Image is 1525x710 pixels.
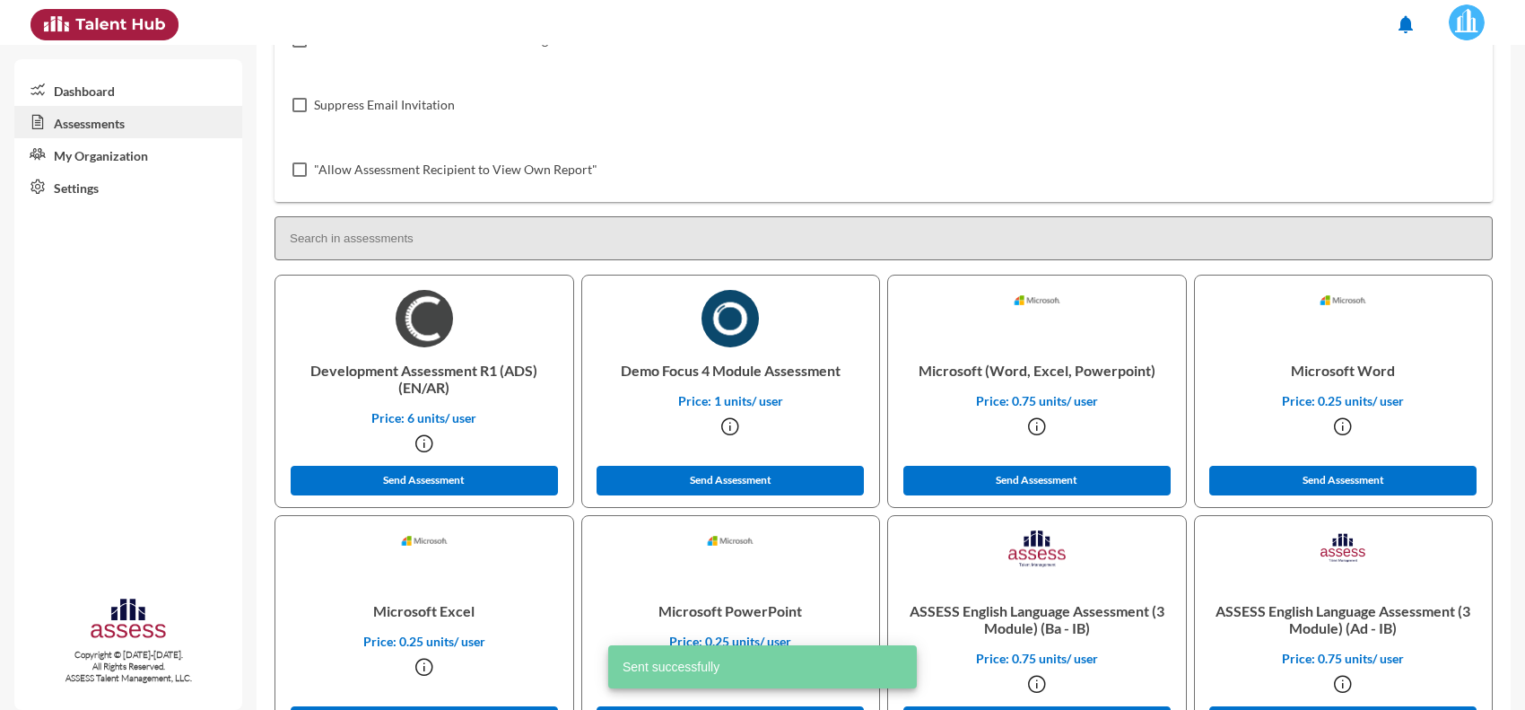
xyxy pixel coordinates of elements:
[14,171,242,203] a: Settings
[290,588,559,634] p: Microsoft Excel
[902,651,1172,666] p: Price: 0.75 units/ user
[902,588,1172,651] p: ASSESS English Language Assessment (3 Module) (Ba - IB)
[597,588,866,634] p: Microsoft PowerPoint
[1209,651,1478,666] p: Price: 0.75 units/ user
[14,138,242,171] a: My Organization
[274,216,1493,260] input: Search in assessments
[14,106,242,138] a: Assessments
[14,649,242,684] p: Copyright © [DATE]-[DATE]. All Rights Reserved. ASSESS Talent Management, LLC.
[290,634,559,649] p: Price: 0.25 units/ user
[902,347,1172,393] p: Microsoft (Word, Excel, Powerpoint)
[290,347,559,410] p: Development Assessment R1 (ADS) (EN/AR)
[1209,588,1478,651] p: ASSESS English Language Assessment (3 Module) (Ad - IB)
[597,393,866,408] p: Price: 1 units/ user
[291,466,558,495] button: Send Assessment
[314,159,597,180] span: "Allow Assessment Recipient to View Own Report"
[290,410,559,425] p: Price: 6 units/ user
[314,94,455,116] span: Suppress Email Invitation
[1209,466,1477,495] button: Send Assessment
[902,393,1172,408] p: Price: 0.75 units/ user
[597,347,866,393] p: Demo Focus 4 Module Assessment
[1395,13,1416,35] mat-icon: notifications
[89,596,169,645] img: assesscompany-logo.png
[623,658,719,676] span: Sent successfully
[14,74,242,106] a: Dashboard
[903,466,1171,495] button: Send Assessment
[1209,347,1478,393] p: Microsoft Word
[597,466,864,495] button: Send Assessment
[1209,393,1478,408] p: Price: 0.25 units/ user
